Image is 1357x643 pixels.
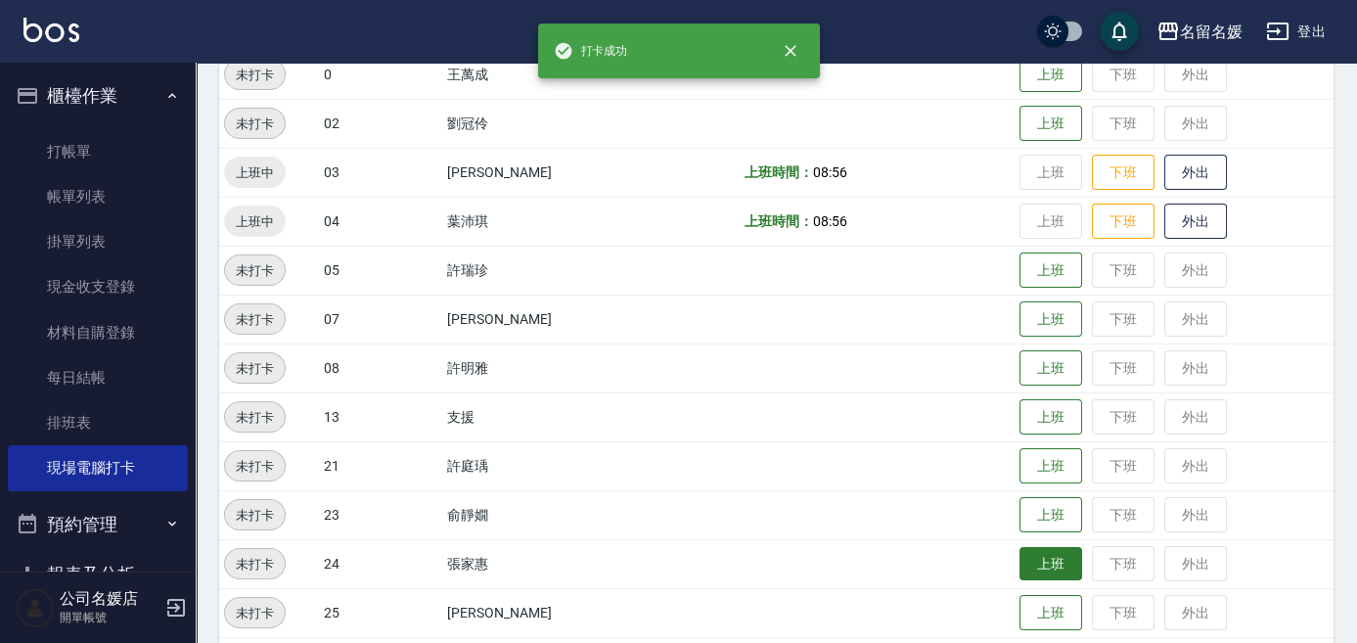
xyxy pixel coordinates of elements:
[769,29,812,72] button: close
[442,392,602,441] td: 支援
[442,295,602,344] td: [PERSON_NAME]
[1019,448,1082,484] button: 上班
[554,41,628,61] span: 打卡成功
[1258,14,1334,50] button: 登出
[745,213,813,229] b: 上班時間：
[1019,57,1082,93] button: 上班
[225,456,285,477] span: 未打卡
[442,148,602,197] td: [PERSON_NAME]
[1019,595,1082,631] button: 上班
[1092,155,1154,191] button: 下班
[1019,399,1082,436] button: 上班
[319,588,390,637] td: 25
[225,407,285,428] span: 未打卡
[224,162,286,183] span: 上班中
[319,344,390,392] td: 08
[1149,12,1250,52] button: 名留名媛
[442,441,602,490] td: 許庭瑀
[442,344,602,392] td: 許明雅
[8,549,188,600] button: 報表及分析
[319,246,390,295] td: 05
[319,50,390,99] td: 0
[1019,301,1082,338] button: 上班
[745,164,813,180] b: 上班時間：
[442,588,602,637] td: [PERSON_NAME]
[813,213,847,229] span: 08:56
[225,65,285,85] span: 未打卡
[319,490,390,539] td: 23
[225,358,285,379] span: 未打卡
[225,260,285,281] span: 未打卡
[1019,497,1082,533] button: 上班
[1019,253,1082,289] button: 上班
[1019,106,1082,142] button: 上班
[319,148,390,197] td: 03
[8,445,188,490] a: 現場電腦打卡
[319,295,390,344] td: 07
[8,264,188,309] a: 現金收支登錄
[319,197,390,246] td: 04
[1019,547,1082,581] button: 上班
[8,400,188,445] a: 排班表
[319,441,390,490] td: 21
[442,197,602,246] td: 葉沛琪
[1164,155,1227,191] button: 外出
[225,554,285,574] span: 未打卡
[1100,12,1139,51] button: save
[8,219,188,264] a: 掛單列表
[225,603,285,623] span: 未打卡
[225,309,285,330] span: 未打卡
[813,164,847,180] span: 08:56
[8,355,188,400] a: 每日結帳
[319,539,390,588] td: 24
[60,609,159,626] p: 開單帳號
[319,99,390,148] td: 02
[23,18,79,42] img: Logo
[8,310,188,355] a: 材料自購登錄
[319,392,390,441] td: 13
[442,490,602,539] td: 俞靜嫺
[8,499,188,550] button: 預約管理
[1180,20,1243,44] div: 名留名媛
[442,246,602,295] td: 許瑞珍
[1019,350,1082,387] button: 上班
[1164,204,1227,240] button: 外出
[224,211,286,232] span: 上班中
[225,505,285,526] span: 未打卡
[225,114,285,134] span: 未打卡
[8,129,188,174] a: 打帳單
[442,50,602,99] td: 王萬成
[8,174,188,219] a: 帳單列表
[8,70,188,121] button: 櫃檯作業
[442,539,602,588] td: 張家惠
[442,99,602,148] td: 劉冠伶
[16,588,55,627] img: Person
[60,589,159,609] h5: 公司名媛店
[1092,204,1154,240] button: 下班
